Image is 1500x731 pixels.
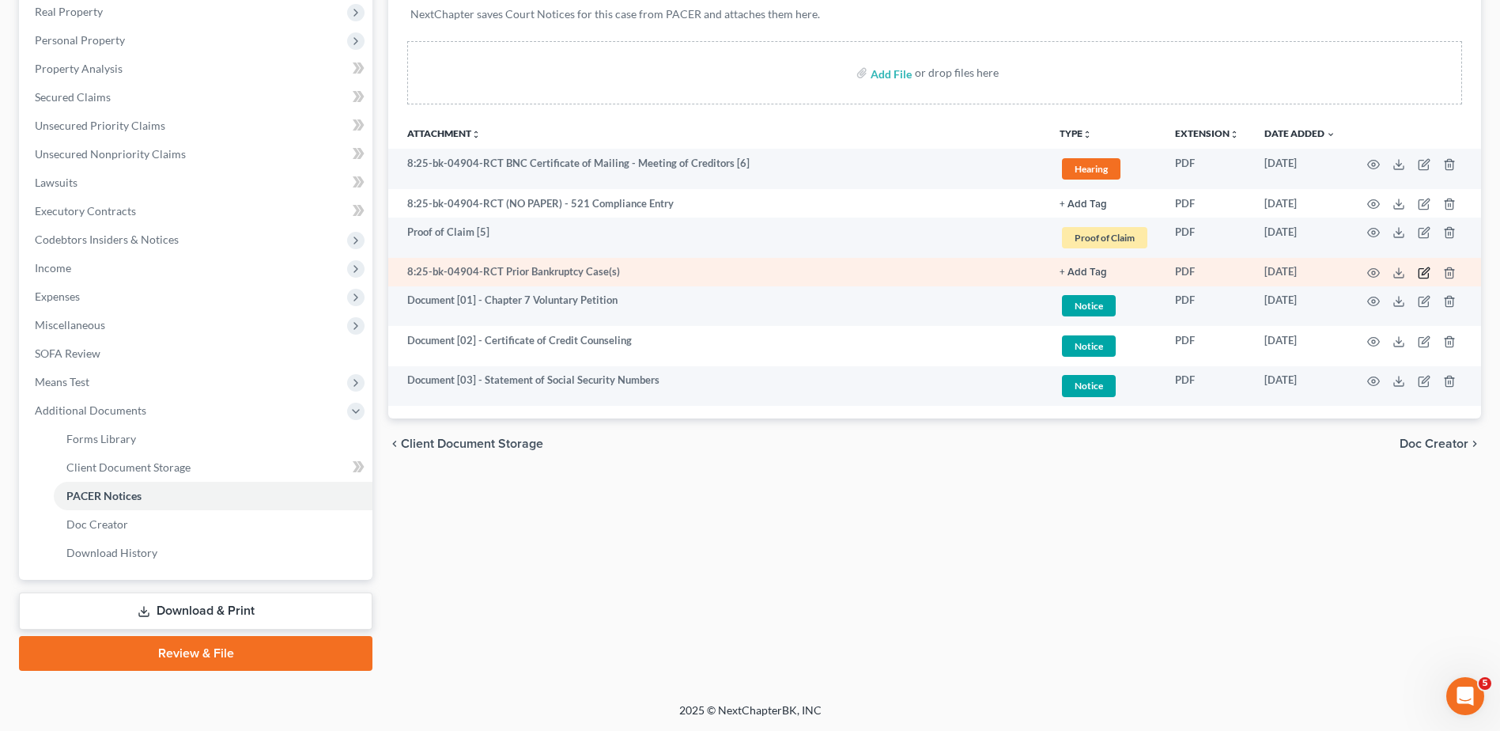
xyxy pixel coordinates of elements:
[22,112,372,140] a: Unsecured Priority Claims
[1082,130,1092,139] i: unfold_more
[471,130,481,139] i: unfold_more
[22,169,372,197] a: Lawsuits
[54,425,372,453] a: Forms Library
[388,437,401,450] i: chevron_left
[35,290,80,303] span: Expenses
[388,189,1047,218] td: 8:25-bk-04904-RCT (NO PAPER) - 521 Compliance Entry
[35,403,146,417] span: Additional Documents
[35,5,103,18] span: Real Property
[19,593,372,630] a: Download & Print
[388,149,1047,189] td: 8:25-bk-04904-RCT BNC Certificate of Mailing - Meeting of Creditors [6]
[1062,335,1116,357] span: Notice
[1252,218,1348,258] td: [DATE]
[54,482,372,510] a: PACER Notices
[1252,149,1348,189] td: [DATE]
[1162,218,1252,258] td: PDF
[1162,258,1252,286] td: PDF
[1252,286,1348,327] td: [DATE]
[1400,437,1481,450] button: Doc Creator chevron_right
[66,460,191,474] span: Client Document Storage
[1252,258,1348,286] td: [DATE]
[1060,225,1150,251] a: Proof of Claim
[1326,130,1336,139] i: expand_more
[1446,677,1484,715] iframe: Intercom live chat
[1162,189,1252,218] td: PDF
[19,636,372,671] a: Review & File
[66,489,142,502] span: PACER Notices
[401,437,543,450] span: Client Document Storage
[22,339,372,368] a: SOFA Review
[35,119,165,132] span: Unsecured Priority Claims
[1162,149,1252,189] td: PDF
[35,347,100,360] span: SOFA Review
[1175,127,1239,139] a: Extensionunfold_more
[915,65,999,81] div: or drop files here
[1252,326,1348,366] td: [DATE]
[388,326,1047,366] td: Document [02] - Certificate of Credit Counseling
[35,33,125,47] span: Personal Property
[1062,375,1116,396] span: Notice
[66,546,157,559] span: Download History
[54,539,372,567] a: Download History
[35,90,111,104] span: Secured Claims
[1162,286,1252,327] td: PDF
[1062,295,1116,316] span: Notice
[35,375,89,388] span: Means Test
[1060,156,1150,182] a: Hearing
[22,197,372,225] a: Executory Contracts
[388,366,1047,407] td: Document [03] - Statement of Social Security Numbers
[1060,373,1150,399] a: Notice
[35,176,77,189] span: Lawsuits
[22,83,372,112] a: Secured Claims
[35,204,136,218] span: Executory Contracts
[35,261,71,275] span: Income
[1162,366,1252,407] td: PDF
[1060,196,1150,211] a: + Add Tag
[1060,267,1107,278] button: + Add Tag
[1062,227,1147,248] span: Proof of Claim
[22,55,372,83] a: Property Analysis
[54,510,372,539] a: Doc Creator
[388,437,543,450] button: chevron_left Client Document Storage
[1162,326,1252,366] td: PDF
[35,318,105,331] span: Miscellaneous
[35,62,123,75] span: Property Analysis
[1400,437,1468,450] span: Doc Creator
[66,432,136,445] span: Forms Library
[1252,366,1348,407] td: [DATE]
[1479,677,1491,690] span: 5
[1060,264,1150,279] a: + Add Tag
[388,218,1047,258] td: Proof of Claim [5]
[1060,199,1107,210] button: + Add Tag
[300,703,1201,731] div: 2025 © NextChapterBK, INC
[1230,130,1239,139] i: unfold_more
[388,286,1047,327] td: Document [01] - Chapter 7 Voluntary Petition
[35,233,179,246] span: Codebtors Insiders & Notices
[407,127,481,139] a: Attachmentunfold_more
[1060,293,1150,319] a: Notice
[66,517,128,531] span: Doc Creator
[1060,129,1092,139] button: TYPEunfold_more
[1062,158,1120,180] span: Hearing
[1060,333,1150,359] a: Notice
[35,147,186,161] span: Unsecured Nonpriority Claims
[388,258,1047,286] td: 8:25-bk-04904-RCT Prior Bankruptcy Case(s)
[1252,189,1348,218] td: [DATE]
[1264,127,1336,139] a: Date Added expand_more
[410,6,1459,22] p: NextChapter saves Court Notices for this case from PACER and attaches them here.
[1468,437,1481,450] i: chevron_right
[54,453,372,482] a: Client Document Storage
[22,140,372,169] a: Unsecured Nonpriority Claims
